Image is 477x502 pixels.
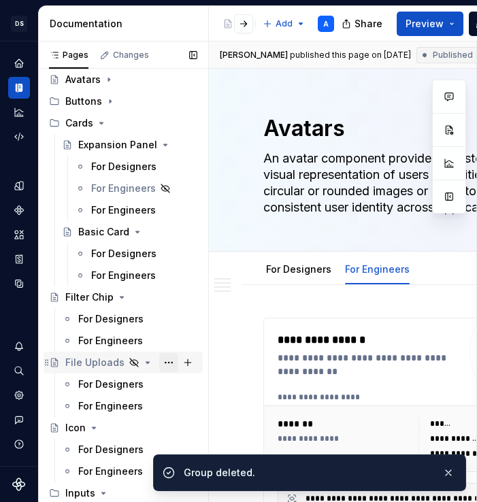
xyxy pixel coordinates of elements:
button: Notifications [8,335,30,357]
div: For Engineers [78,334,143,348]
div: Cards [44,112,203,134]
button: DS [3,9,35,38]
a: For Designers [56,439,203,461]
a: For Designers [56,373,203,395]
div: For Engineers [91,203,156,217]
a: Avatars [44,69,203,90]
svg: Supernova Logo [12,478,26,491]
div: published this page on [DATE] [290,50,411,61]
div: For Designers [91,247,157,261]
span: Add [276,18,293,29]
span: Published [433,50,473,61]
button: Preview [397,12,463,36]
a: Code automation [8,126,30,148]
div: For Designers [78,378,144,391]
a: File Uploads [44,352,203,373]
button: Add [259,14,310,33]
a: For Engineers [69,199,203,221]
span: Share [355,17,382,31]
button: Search ⌘K [8,360,30,382]
button: Share [335,12,391,36]
a: Design tokens [8,175,30,197]
a: For Designers [56,308,203,330]
span: Preview [406,17,444,31]
div: Pages [49,50,88,61]
a: Home [8,52,30,74]
div: For Engineers [78,399,143,413]
div: For Engineers [78,465,143,478]
a: Documentation [8,77,30,99]
div: Buttons [44,90,203,112]
a: For Designers [266,263,331,275]
a: Filter Chip [44,286,203,308]
a: For Engineers [69,265,203,286]
button: Contact support [8,409,30,431]
div: Filter Chip [65,290,114,304]
div: For Engineers [91,269,156,282]
div: Page tree [217,10,256,37]
div: Inputs [65,486,95,500]
a: For Engineers [56,461,203,482]
a: Components [8,199,30,221]
a: Expansion Panel [56,134,203,156]
div: A [323,18,329,29]
a: For Engineers [56,395,203,417]
div: Changes [113,50,149,61]
div: Expansion Panel [78,138,157,152]
a: For Engineers [345,263,410,275]
div: Buttons [65,95,102,108]
div: For Engineers [91,182,156,195]
div: For Designers [91,160,157,173]
div: For Engineers [340,254,415,283]
a: Storybook stories [8,248,30,270]
a: Settings [8,384,30,406]
a: Data sources [8,273,30,295]
div: DS [11,16,27,32]
a: For Designers [69,156,203,178]
a: For Engineers [69,178,203,199]
span: [PERSON_NAME] [220,50,288,61]
a: Icon [44,417,203,439]
a: For Engineers [56,330,203,352]
div: For Designers [78,443,144,456]
div: For Designers [261,254,337,283]
a: Analytics [8,101,30,123]
div: Basic Card [78,225,129,239]
a: For Designers [69,243,203,265]
div: Group deleted. [184,466,431,480]
a: Basic Card [56,221,203,243]
div: Avatars [65,73,101,86]
a: Assets [8,224,30,246]
div: File Uploads [65,356,125,369]
div: Icon [65,421,86,435]
div: For Designers [78,312,144,326]
div: Cards [65,116,93,130]
div: Documentation [50,17,203,31]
